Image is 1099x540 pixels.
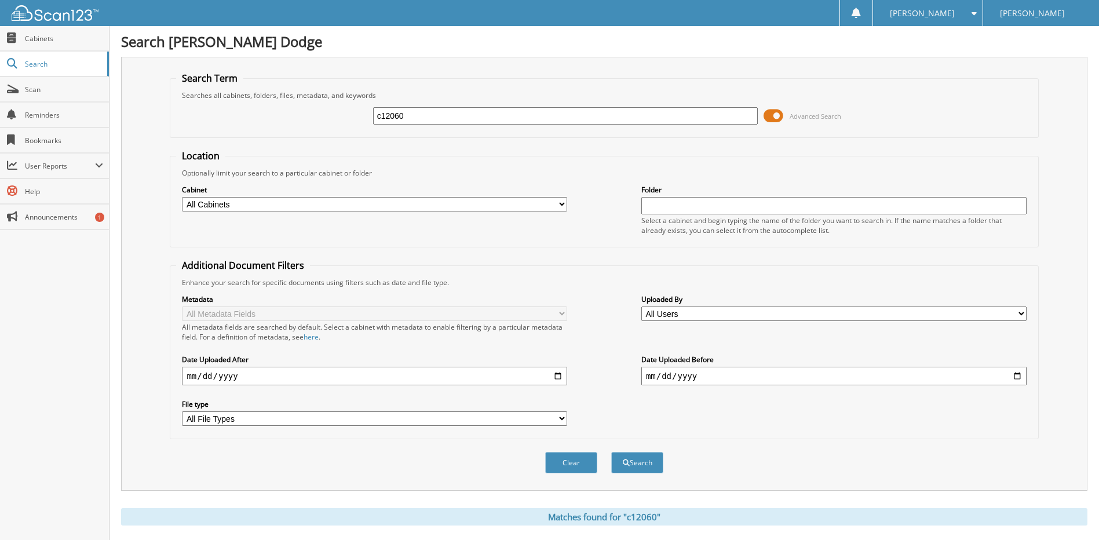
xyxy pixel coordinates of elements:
[182,322,567,342] div: All metadata fields are searched by default. Select a cabinet with metadata to enable filtering b...
[641,216,1027,235] div: Select a cabinet and begin typing the name of the folder you want to search in. If the name match...
[25,161,95,171] span: User Reports
[890,10,955,17] span: [PERSON_NAME]
[304,332,319,342] a: here
[25,59,101,69] span: Search
[25,110,103,120] span: Reminders
[25,34,103,43] span: Cabinets
[182,294,567,304] label: Metadata
[25,85,103,94] span: Scan
[641,355,1027,364] label: Date Uploaded Before
[182,399,567,409] label: File type
[182,355,567,364] label: Date Uploaded After
[176,72,243,85] legend: Search Term
[121,32,1087,51] h1: Search [PERSON_NAME] Dodge
[641,185,1027,195] label: Folder
[121,508,1087,526] div: Matches found for "c12060"
[611,452,663,473] button: Search
[182,367,567,385] input: start
[12,5,98,21] img: scan123-logo-white.svg
[790,112,841,121] span: Advanced Search
[25,187,103,196] span: Help
[182,185,567,195] label: Cabinet
[176,168,1032,178] div: Optionally limit your search to a particular cabinet or folder
[641,294,1027,304] label: Uploaded By
[176,259,310,272] legend: Additional Document Filters
[1000,10,1065,17] span: [PERSON_NAME]
[545,452,597,473] button: Clear
[176,278,1032,287] div: Enhance your search for specific documents using filters such as date and file type.
[25,136,103,145] span: Bookmarks
[176,90,1032,100] div: Searches all cabinets, folders, files, metadata, and keywords
[25,212,103,222] span: Announcements
[641,367,1027,385] input: end
[95,213,104,222] div: 1
[176,149,225,162] legend: Location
